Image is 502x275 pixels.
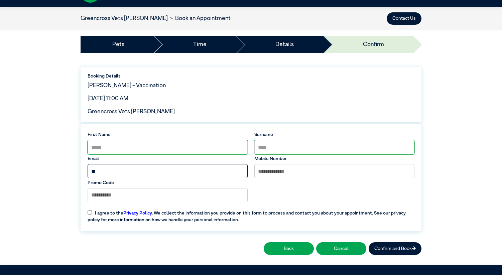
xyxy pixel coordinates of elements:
span: [PERSON_NAME] - Vaccination [88,83,166,89]
span: Greencross Vets [PERSON_NAME] [88,109,175,115]
nav: breadcrumb [81,14,231,23]
label: Promo Code [88,179,248,186]
button: Confirm and Book [369,242,421,255]
a: Greencross Vets [PERSON_NAME] [81,16,168,21]
input: I agree to thePrivacy Policy. We collect the information you provide on this form to process and ... [88,210,92,215]
label: Email [88,155,248,162]
a: Details [275,40,294,49]
label: Booking Details [88,73,414,80]
span: [DATE] 11:00 AM [88,96,128,102]
a: Privacy Policy [123,211,152,216]
label: Surname [254,131,414,138]
a: Time [193,40,207,49]
label: First Name [88,131,248,138]
label: I agree to the . We collect the information you provide on this form to process and contact you a... [84,205,418,223]
button: Back [264,242,314,255]
label: Mobile Number [254,155,414,162]
button: Cancel [316,242,366,255]
li: Book an Appointment [168,14,231,23]
a: Pets [112,40,124,49]
button: Contact Us [387,12,421,25]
